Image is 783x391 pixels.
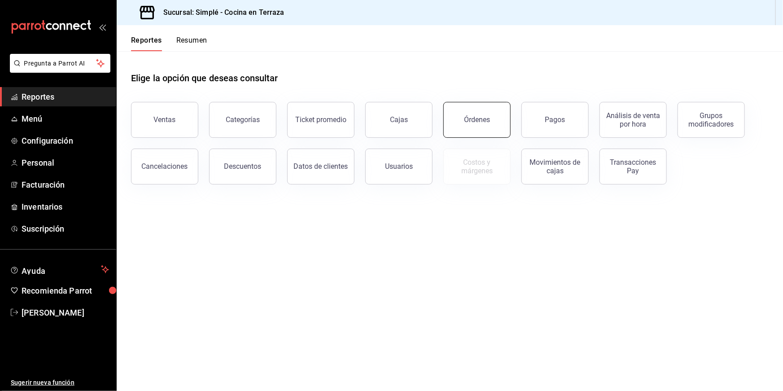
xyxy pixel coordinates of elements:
[605,111,661,128] div: Análisis de venta por hora
[176,36,207,51] button: Resumen
[226,115,260,124] div: Categorías
[294,162,348,171] div: Datos de clientes
[449,158,505,175] div: Costos y márgenes
[545,115,565,124] div: Pagos
[142,162,188,171] div: Cancelaciones
[22,91,109,103] span: Reportes
[99,23,106,31] button: open_drawer_menu
[131,36,207,51] div: navigation tabs
[521,149,589,185] button: Movimientos de cajas
[521,102,589,138] button: Pagos
[22,223,109,235] span: Suscripción
[131,102,198,138] button: Ventas
[599,102,667,138] button: Análisis de venta por hora
[6,65,110,75] a: Pregunta a Parrot AI
[22,135,109,147] span: Configuración
[22,307,109,319] span: [PERSON_NAME]
[287,102,354,138] button: Ticket promedio
[22,113,109,125] span: Menú
[131,36,162,51] button: Reportes
[365,149,433,185] button: Usuarios
[443,149,511,185] button: Contrata inventarios para ver este reporte
[24,59,96,68] span: Pregunta a Parrot AI
[22,201,109,213] span: Inventarios
[209,102,276,138] button: Categorías
[22,157,109,169] span: Personal
[464,115,490,124] div: Órdenes
[209,149,276,185] button: Descuentos
[11,378,109,387] span: Sugerir nueva función
[22,264,97,275] span: Ayuda
[683,111,739,128] div: Grupos modificadores
[22,285,109,297] span: Recomienda Parrot
[131,71,278,85] h1: Elige la opción que deseas consultar
[10,54,110,73] button: Pregunta a Parrot AI
[678,102,745,138] button: Grupos modificadores
[156,7,284,18] h3: Sucursal: Simplé - Cocina en Terraza
[154,115,176,124] div: Ventas
[131,149,198,185] button: Cancelaciones
[22,179,109,191] span: Facturación
[365,102,433,138] button: Cajas
[443,102,511,138] button: Órdenes
[287,149,354,185] button: Datos de clientes
[605,158,661,175] div: Transacciones Pay
[295,115,346,124] div: Ticket promedio
[385,162,413,171] div: Usuarios
[390,115,408,124] div: Cajas
[599,149,667,185] button: Transacciones Pay
[527,158,583,175] div: Movimientos de cajas
[224,162,262,171] div: Descuentos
